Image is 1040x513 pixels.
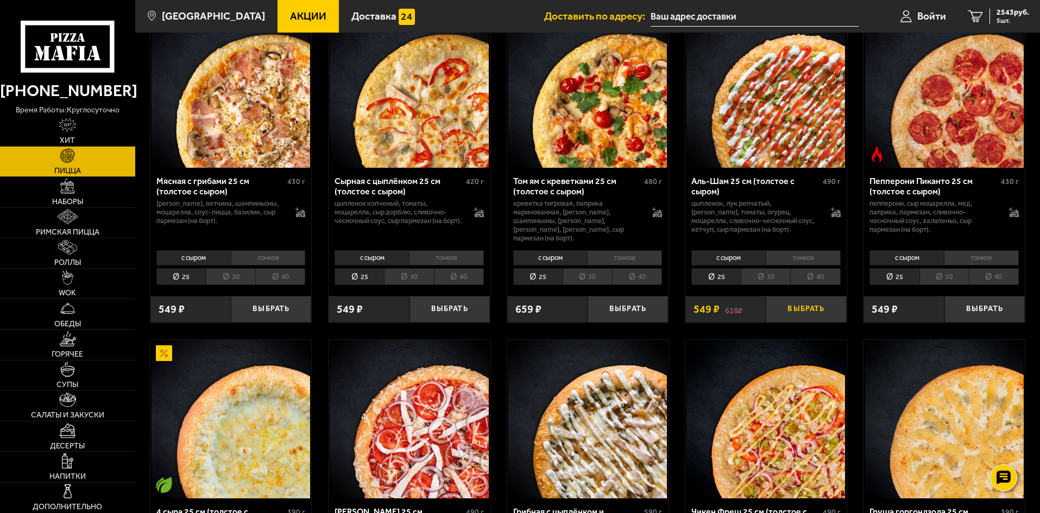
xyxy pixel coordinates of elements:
li: с сыром [869,250,944,265]
img: Том ям с креветками 25 см (толстое с сыром) [508,9,667,168]
span: Хит [60,137,75,144]
span: Горячее [52,351,83,358]
li: 30 [741,268,790,285]
li: с сыром [513,250,588,265]
p: [PERSON_NAME], ветчина, шампиньоны, моцарелла, соус-пицца, базилик, сыр пармезан (на борт). [156,199,285,225]
span: Пицца [54,167,81,175]
li: тонкое [231,250,306,265]
li: 25 [156,268,206,285]
span: Десерты [50,442,85,450]
input: Ваш адрес доставки [651,7,859,27]
span: Римская пицца [36,229,99,236]
span: WOK [59,289,76,297]
span: Доставка [351,11,396,21]
p: цыпленок, лук репчатый, [PERSON_NAME], томаты, огурец, моцарелла, сливочно-чесночный соус, кетчуп... [691,199,820,234]
li: тонкое [766,250,841,265]
li: 40 [969,268,1019,285]
li: с сыром [156,250,231,265]
li: 30 [206,268,255,285]
li: 40 [255,268,305,285]
span: [GEOGRAPHIC_DATA] [162,11,265,21]
img: Вегетарианское блюдо [156,477,172,493]
div: Аль-Шам 25 см (толстое с сыром) [691,176,820,197]
img: Чикен Фреш 25 см (толстое с сыром) [686,340,845,498]
img: Острое блюдо [869,146,885,162]
span: 420 г [466,177,484,186]
li: 40 [612,268,662,285]
p: креветка тигровая, паприка маринованная, [PERSON_NAME], шампиньоны, [PERSON_NAME], [PERSON_NAME],... [513,199,642,243]
span: Салаты и закуски [31,411,104,419]
a: НовинкаМясная с грибами 25 см (толстое с сыром) [150,9,312,168]
span: 549 ₽ [694,304,720,315]
span: 549 ₽ [337,304,363,315]
img: Грибная с цыплёнком и сулугуни 25 см (толстое с сыром) [508,340,667,498]
li: 25 [691,268,741,285]
li: 30 [563,268,612,285]
span: Обеды [54,320,81,328]
img: Аль-Шам 25 см (толстое с сыром) [686,9,845,168]
span: 2543 руб. [997,9,1029,16]
button: Выбрать [231,296,311,322]
span: Войти [917,11,946,21]
li: 30 [384,268,433,285]
span: 430 г [287,177,305,186]
button: Выбрать [766,296,846,322]
a: АкционныйВегетарианское блюдо4 сыра 25 см (толстое с сыром) [150,340,312,498]
li: тонкое [587,250,662,265]
img: Мясная с грибами 25 см (толстое с сыром) [152,9,310,168]
a: АкционныйАль-Шам 25 см (толстое с сыром) [685,9,847,168]
span: 659 ₽ [515,304,541,315]
span: Акции [290,11,326,21]
img: 4 сыра 25 см (толстое с сыром) [152,340,310,498]
a: Груша горгондзола 25 см (толстое с сыром) [863,340,1025,498]
li: 40 [434,268,484,285]
a: НовинкаСырная с цыплёнком 25 см (толстое с сыром) [329,9,490,168]
button: Выбрать [588,296,668,322]
div: Мясная с грибами 25 см (толстое с сыром) [156,176,285,197]
s: 618 ₽ [725,304,742,315]
img: Груша горгондзола 25 см (толстое с сыром) [865,340,1024,498]
span: 5 шт. [997,17,1029,24]
p: пепперони, сыр Моцарелла, мед, паприка, пармезан, сливочно-чесночный соус, халапеньо, сыр пармеза... [869,199,998,234]
a: НовинкаТом ям с креветками 25 см (толстое с сыром) [507,9,669,168]
li: 40 [790,268,840,285]
span: Супы [56,381,78,389]
img: Акционный [156,345,172,362]
button: Выбрать [409,296,490,322]
a: Острое блюдоПепперони Пиканто 25 см (толстое с сыром) [863,9,1025,168]
li: тонкое [409,250,484,265]
li: 25 [513,268,563,285]
span: 430 г [1001,177,1019,186]
span: Роллы [54,259,81,267]
span: Дополнительно [33,503,102,511]
span: Доставить по адресу: [544,11,651,21]
li: с сыром [691,250,766,265]
span: 549 ₽ [872,304,898,315]
span: Наборы [52,198,83,206]
div: Пепперони Пиканто 25 см (толстое с сыром) [869,176,998,197]
img: 15daf4d41897b9f0e9f617042186c801.svg [399,9,415,25]
div: Том ям с креветками 25 см (толстое с сыром) [513,176,642,197]
p: цыпленок копченый, томаты, моцарелла, сыр дорблю, сливочно-чесночный соус, сыр пармезан (на борт). [335,199,463,225]
a: Чикен Фреш 25 см (толстое с сыром) [685,340,847,498]
span: 490 г [823,177,841,186]
img: Петровская 25 см (толстое с сыром) [330,340,488,498]
a: Петровская 25 см (толстое с сыром) [329,340,490,498]
button: Выбрать [944,296,1025,322]
span: 549 ₽ [159,304,185,315]
div: Сырная с цыплёнком 25 см (толстое с сыром) [335,176,463,197]
li: с сыром [335,250,409,265]
li: 25 [335,268,384,285]
span: Напитки [49,473,86,480]
a: Грибная с цыплёнком и сулугуни 25 см (толстое с сыром) [507,340,669,498]
li: тонкое [944,250,1019,265]
span: 480 г [644,177,662,186]
img: Пепперони Пиканто 25 см (толстое с сыром) [865,9,1024,168]
li: 30 [919,268,969,285]
img: Сырная с цыплёнком 25 см (толстое с сыром) [330,9,488,168]
li: 25 [869,268,919,285]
